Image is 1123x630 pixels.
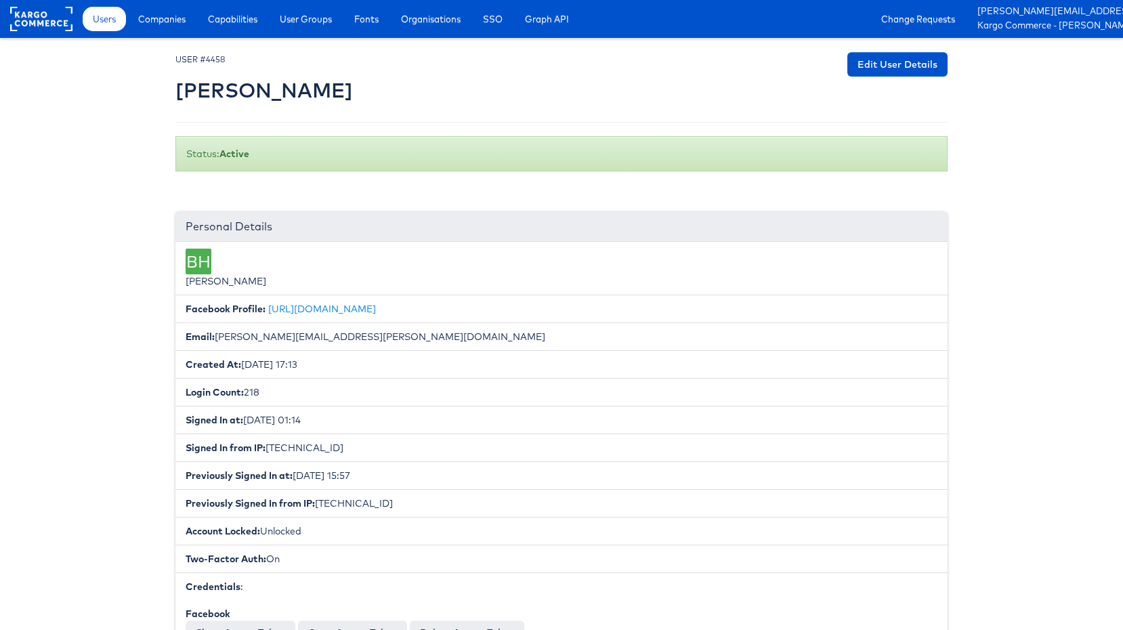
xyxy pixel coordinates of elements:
span: User Groups [280,12,332,26]
li: [TECHNICAL_ID] [175,489,948,518]
b: Facebook [186,608,230,620]
li: [PERSON_NAME] [175,242,948,295]
small: USER #4458 [175,54,225,64]
b: Two-Factor Auth: [186,553,266,565]
a: User Groups [270,7,342,31]
li: 218 [175,378,948,406]
li: [PERSON_NAME][EMAIL_ADDRESS][PERSON_NAME][DOMAIN_NAME] [175,322,948,351]
a: Edit User Details [847,52,948,77]
a: Organisations [391,7,471,31]
a: [PERSON_NAME][EMAIL_ADDRESS][PERSON_NAME][DOMAIN_NAME] [977,5,1113,19]
a: Capabilities [198,7,268,31]
h2: [PERSON_NAME] [175,79,353,102]
a: Graph API [515,7,579,31]
span: Organisations [401,12,461,26]
b: Credentials [186,581,240,593]
b: Login Count: [186,386,244,398]
a: SSO [473,7,513,31]
div: BH [186,249,211,274]
span: SSO [483,12,503,26]
b: Email: [186,331,215,343]
div: Personal Details [175,212,948,242]
li: [DATE] 15:57 [175,461,948,490]
li: Unlocked [175,517,948,545]
b: Facebook Profile: [186,303,266,315]
a: Companies [128,7,196,31]
a: Change Requests [871,7,965,31]
li: [TECHNICAL_ID] [175,434,948,462]
a: Kargo Commerce - [PERSON_NAME] [977,19,1113,33]
li: On [175,545,948,573]
li: [DATE] 01:14 [175,406,948,434]
a: Users [83,7,126,31]
span: Fonts [354,12,379,26]
div: Status: [175,136,948,171]
b: Account Locked: [186,525,260,537]
b: Signed In at: [186,414,243,426]
span: Users [93,12,116,26]
a: Fonts [344,7,389,31]
span: Companies [138,12,186,26]
b: Created At: [186,358,241,371]
b: Active [219,148,249,160]
li: [DATE] 17:13 [175,350,948,379]
span: Capabilities [208,12,257,26]
b: Signed In from IP: [186,442,266,454]
a: [URL][DOMAIN_NAME] [268,303,376,315]
b: Previously Signed In at: [186,469,293,482]
b: Previously Signed In from IP: [186,497,315,509]
span: Graph API [525,12,569,26]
